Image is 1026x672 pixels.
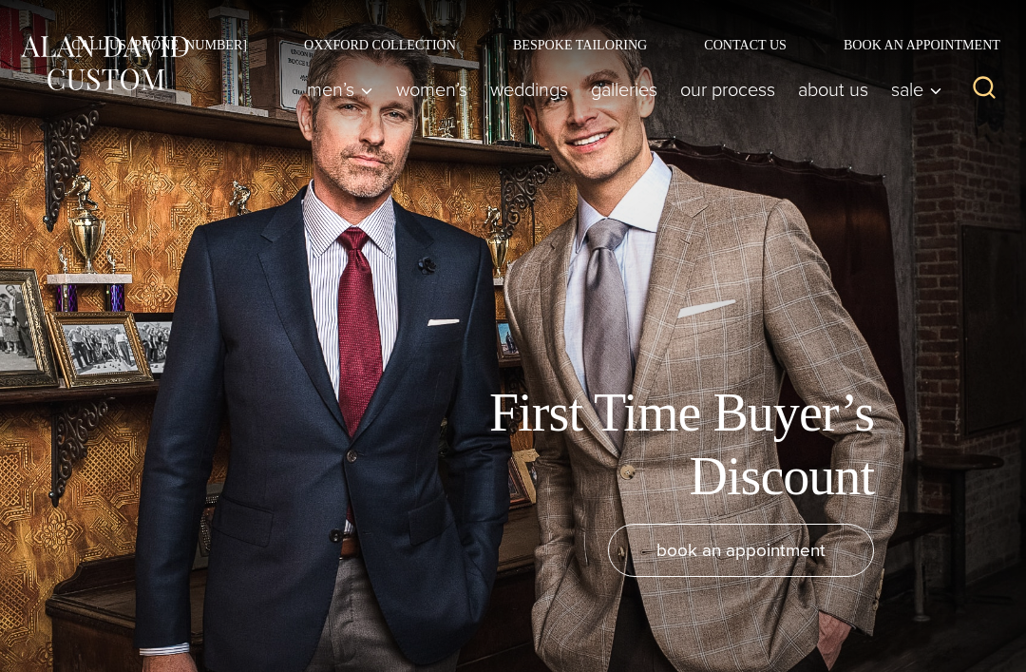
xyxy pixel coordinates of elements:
[43,38,1007,51] nav: Secondary Navigation
[675,38,815,51] a: Contact Us
[43,38,275,51] a: Call Us [PHONE_NUMBER]
[669,70,787,108] a: Our Process
[446,381,874,509] h1: First Time Buyer’s Discount
[579,70,669,108] a: Galleries
[815,38,1007,51] a: Book an Appointment
[385,70,479,108] a: Women’s
[307,80,373,99] span: Men’s
[787,70,880,108] a: About Us
[19,31,190,95] img: Alan David Custom
[891,80,942,99] span: Sale
[275,38,484,51] a: Oxxford Collection
[484,38,675,51] a: Bespoke Tailoring
[656,536,826,564] span: book an appointment
[295,70,952,108] nav: Primary Navigation
[479,70,579,108] a: weddings
[961,67,1007,112] button: View Search Form
[608,524,874,577] a: book an appointment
